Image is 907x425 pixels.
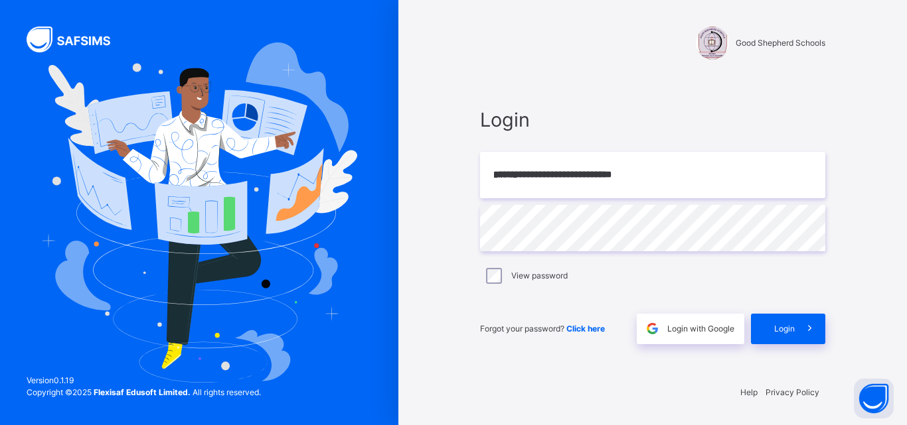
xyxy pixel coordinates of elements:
[774,323,795,335] span: Login
[566,324,605,334] a: Click here
[27,27,126,52] img: SAFSIMS Logo
[27,375,261,387] span: Version 0.1.19
[667,323,734,335] span: Login with Google
[645,321,660,336] img: google.396cfc9801f0270233282035f929180a.svg
[480,105,825,134] span: Login
[854,379,894,418] button: Open asap
[736,37,825,49] span: Good Shepherd Schools
[41,42,357,382] img: Hero Image
[766,387,819,397] a: Privacy Policy
[480,324,605,334] span: Forgot your password?
[740,387,758,397] a: Help
[94,387,191,397] strong: Flexisaf Edusoft Limited.
[511,270,568,282] label: View password
[27,387,261,397] span: Copyright © 2025 All rights reserved.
